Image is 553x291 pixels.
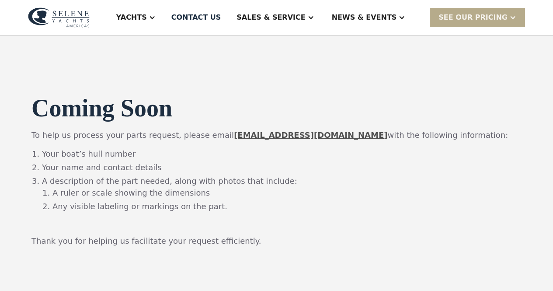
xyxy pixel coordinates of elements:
li: A ruler or scale showing the dimensions [52,187,522,199]
div: Sales & Service [237,12,305,23]
div: News & EVENTS [332,12,397,23]
div: SEE Our Pricing [430,8,525,27]
div: SEE Our Pricing [438,12,508,23]
li: Any visible labeling or markings on the part. [52,200,522,212]
img: logo [28,7,90,28]
div: Yachts [116,12,147,23]
li: Your boat’s hull number [42,148,522,160]
li: A description of the part needed, along with photos that include: [42,175,522,214]
p: Thank you for helping us facilitate your request efficiently. [31,235,522,247]
li: Your name and contact details [42,161,522,173]
div: Contact US [171,12,221,23]
strong: Coming Soon [31,95,172,122]
a: [EMAIL_ADDRESS][DOMAIN_NAME] [234,130,387,140]
p: To help us process your parts request, please email with the following information: [31,129,522,141]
